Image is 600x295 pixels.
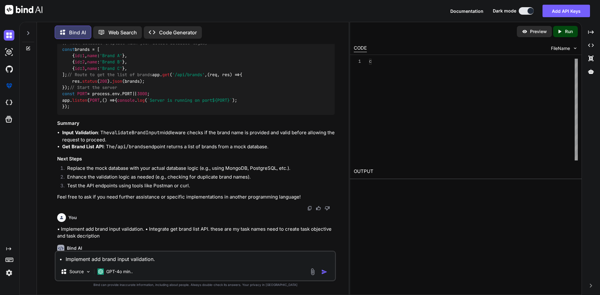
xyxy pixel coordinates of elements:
[112,78,122,84] span: json
[4,268,14,278] img: settings
[62,143,335,150] li: : The endpoint returns a list of brands from a mock database.
[117,97,135,103] span: console
[137,91,147,97] span: 3000
[100,59,122,65] span: 'Brand B'
[112,91,120,97] span: env
[57,194,335,201] p: Feel free to ask if you need further assistance or specific implementations in another programmin...
[57,155,335,163] h3: Next Steps
[86,269,91,274] img: Pick Models
[57,120,335,127] h3: Summary
[55,283,336,287] p: Bind can provide inaccurate information, including about people. Always double-check its answers....
[4,97,14,108] img: cloudideIcon
[75,59,80,65] span: id
[4,47,14,57] img: darkAi-studio
[82,53,85,58] span: 1
[62,130,98,135] strong: Input Validation
[316,206,321,211] img: like
[4,81,14,91] img: premium
[69,29,86,36] p: Bind AI
[354,59,361,65] div: 1
[100,66,122,71] span: 'Brand C'
[62,40,207,46] span: // Mock database (replace with your actual database logic)
[522,29,527,34] img: preview
[90,97,100,103] span: PORT
[62,47,75,52] span: const
[530,28,547,35] p: Preview
[307,206,312,211] img: copy
[172,72,205,78] span: '/api/brands'
[67,245,82,251] h6: Bind AI
[321,269,327,275] img: icon
[572,46,578,51] img: chevron down
[77,91,87,97] span: PORT
[210,72,230,78] span: req, res
[207,72,240,78] span: ( ) =>
[62,165,335,174] li: Replace the mock database with your actual database logic (e.g., using MongoDB, PostgreSQL, etc.).
[109,130,160,136] code: validateBrandInput
[67,72,152,78] span: // Route to get the list of brands
[62,144,103,150] strong: Get Brand List API
[102,97,115,103] span: () =>
[493,8,516,14] span: Dark mode
[162,72,170,78] span: get
[115,144,146,150] code: /api/brands
[137,97,145,103] span: log
[106,268,133,275] p: GPT-4o min..
[122,91,132,97] span: PORT
[551,45,570,52] span: FileName
[325,206,330,211] img: dislike
[72,97,87,103] span: listen
[68,214,77,221] h6: You
[369,59,372,64] span: c
[309,268,316,275] img: attachment
[75,66,80,71] span: id
[4,30,14,41] img: darkChat
[4,64,14,74] img: githubDark
[350,164,582,179] h2: OUTPUT
[5,5,42,14] img: Bind AI
[69,268,84,275] p: Source
[100,78,107,84] span: 200
[62,174,335,182] li: Enhance the validation logic as needed (e.g., checking for duplicate brand names).
[82,78,97,84] span: status
[100,53,122,58] span: 'Brand A'
[62,129,335,143] li: : The middleware checks if the brand name is provided and valid before allowing the request to pr...
[159,29,197,36] p: Code Generator
[542,5,590,17] button: Add API Keys
[82,66,85,71] span: 3
[565,28,573,35] p: Run
[82,59,85,65] span: 2
[450,8,483,14] button: Documentation
[57,226,335,240] p: • Implement add brand input validation. • Integrate get brand list API. these are my task names n...
[212,97,230,103] span: ${PORT}
[87,66,97,71] span: name
[87,53,97,58] span: name
[70,85,117,90] span: // Start the server
[354,45,367,52] div: CODE
[75,53,80,58] span: id
[87,59,97,65] span: name
[147,97,232,103] span: `Server is running on port `
[62,91,75,97] span: const
[108,29,137,36] p: Web Search
[62,182,335,191] li: Test the API endpoints using tools like Postman or curl.
[62,40,242,110] code: brands = [ { : , : }, { : , : }, { : , : }, ]; app. ( , { res. ( ). (brands); }); = process. . ||...
[97,268,104,275] img: GPT-4o mini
